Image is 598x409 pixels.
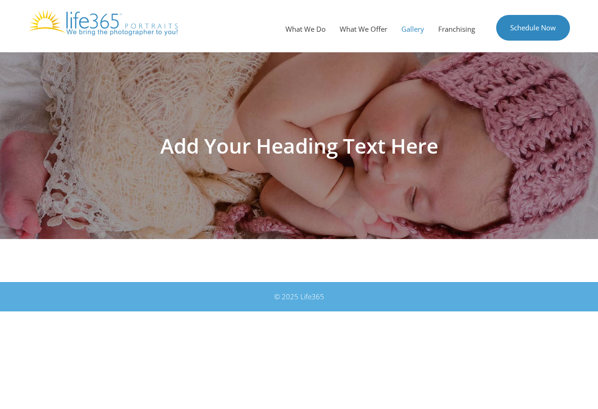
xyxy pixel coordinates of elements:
[496,15,570,41] a: Schedule Now
[394,15,431,43] a: Gallery
[333,15,394,43] a: What We Offer
[28,9,178,35] img: Life365
[42,291,556,302] div: © 2025 Life365
[278,15,333,43] a: What We Do
[431,15,482,43] a: Franchising
[37,135,561,156] h1: Add Your Heading Text Here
